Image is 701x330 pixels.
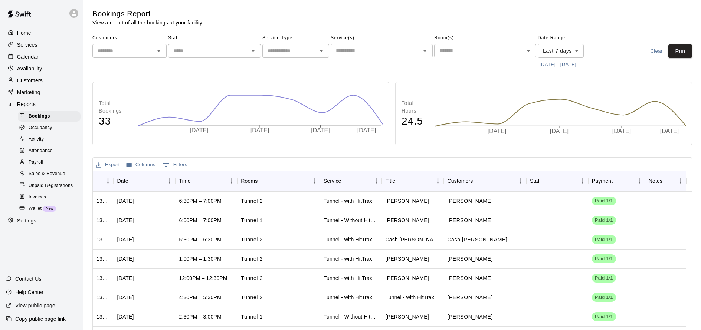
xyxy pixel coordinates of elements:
[18,169,81,179] div: Sales & Revenue
[17,77,43,84] p: Customers
[6,99,78,110] a: Reports
[649,171,662,191] div: Notes
[18,180,83,191] a: Unpaid Registrations
[114,171,176,191] div: Date
[179,294,221,301] div: 4:30PM – 5:30PM
[523,46,534,56] button: Open
[18,191,83,203] a: Invoices
[668,44,692,58] button: Run
[386,313,429,320] div: Logan Salle
[17,53,39,60] p: Calendar
[18,157,81,168] div: Payroll
[179,171,190,191] div: Time
[29,170,65,178] span: Sales & Revenue
[18,157,83,168] a: Payroll
[96,176,107,186] button: Sort
[241,197,262,205] p: Tunnel 2
[447,313,492,321] p: Logan Salle
[18,111,81,122] div: Bookings
[447,294,492,301] p: Amanda Duncan
[179,255,221,263] div: 1:00PM – 1:30PM
[241,236,262,244] p: Tunnel 2
[6,39,78,50] a: Services
[434,32,536,44] span: Room(s)
[117,274,134,282] div: Sat, Aug 16, 2025
[592,255,616,263] span: Paid 1/1
[96,217,110,224] div: 1318978
[96,313,110,320] div: 1318479
[530,171,541,191] div: Staff
[341,176,352,186] button: Sort
[164,175,175,187] button: Menu
[160,159,189,171] button: Show filters
[18,110,83,122] a: Bookings
[241,171,258,191] div: Rooms
[6,27,78,39] div: Home
[190,127,208,133] tspan: [DATE]
[18,192,81,202] div: Invoices
[386,171,396,191] div: Title
[99,99,131,115] p: Total Bookings
[117,197,134,205] div: Fri, Aug 15, 2025
[250,127,269,133] tspan: [DATE]
[382,171,444,191] div: Title
[241,294,262,301] p: Tunnel 2
[17,65,42,72] p: Availability
[447,255,492,263] p: Elias Seibold
[117,236,134,243] div: Fri, Aug 15, 2025
[675,175,686,187] button: Menu
[6,215,78,227] a: Settings
[96,236,110,243] div: 1318847
[18,203,83,214] a: WalletNew
[117,255,134,263] div: Sat, Aug 16, 2025
[117,171,128,191] div: Date
[99,115,131,128] h4: 33
[18,181,81,191] div: Unpaid Registrations
[324,197,372,205] div: Tunnel - with HitTrax
[538,44,584,58] div: Last 7 days
[92,32,167,44] span: Customers
[6,75,78,86] div: Customers
[18,123,81,133] div: Occupancy
[526,171,588,191] div: Staff
[6,51,78,62] a: Calendar
[541,176,551,186] button: Sort
[311,127,330,133] tspan: [DATE]
[18,168,83,180] a: Sales & Revenue
[402,115,427,128] h4: 24.5
[588,171,645,191] div: Payment
[324,294,372,301] div: Tunnel - with HitTrax
[29,136,44,143] span: Activity
[125,159,157,171] button: Select columns
[15,302,55,309] p: View public page
[15,275,42,283] p: Contact Us
[357,127,376,133] tspan: [DATE]
[29,205,42,212] span: Wallet
[18,146,81,156] div: Attendance
[226,175,237,187] button: Menu
[17,89,40,96] p: Marketing
[324,236,372,243] div: Tunnel - with HitTrax
[660,128,679,134] tspan: [DATE]
[154,46,164,56] button: Open
[447,171,473,191] div: Customers
[241,313,262,321] p: Tunnel 1
[538,32,603,44] span: Date Range
[102,175,114,187] button: Menu
[6,87,78,98] div: Marketing
[443,171,526,191] div: Customers
[592,313,616,320] span: Paid 1/1
[241,274,262,282] p: Tunnel 2
[447,274,492,282] p: Elias Seibold
[241,217,262,224] p: Tunnel 1
[191,176,201,186] button: Sort
[179,313,221,320] div: 2:30PM – 3:00PM
[29,182,73,189] span: Unpaid Registrations
[6,63,78,74] div: Availability
[645,171,686,191] div: Notes
[592,217,616,224] span: Paid 1/1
